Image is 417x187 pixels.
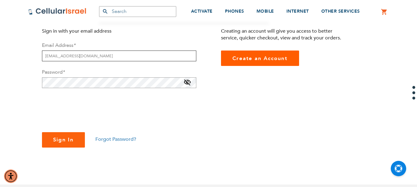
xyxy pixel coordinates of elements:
span: INTERNET [286,8,309,14]
a: Create an Account [221,51,299,66]
input: Email [42,51,196,61]
span: Create an Account [232,55,288,62]
span: OTHER SERVICES [321,8,360,14]
button: Sign In [42,132,85,148]
span: MOBILE [256,8,274,14]
a: Forgot Password? [95,136,136,143]
iframe: reCAPTCHA [42,96,136,120]
span: PHONES [225,8,244,14]
label: Email Address [42,42,76,49]
p: Sign in with your email address [42,28,167,35]
span: ACTIVATE [191,8,213,14]
img: Cellular Israel Logo [28,8,87,15]
div: Accessibility Menu [4,169,18,183]
span: Sign In [53,136,74,143]
label: Password [42,69,65,75]
p: Creating an account will give you access to better service, quicker checkout, view and track your... [221,28,346,41]
input: Search [99,6,176,17]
